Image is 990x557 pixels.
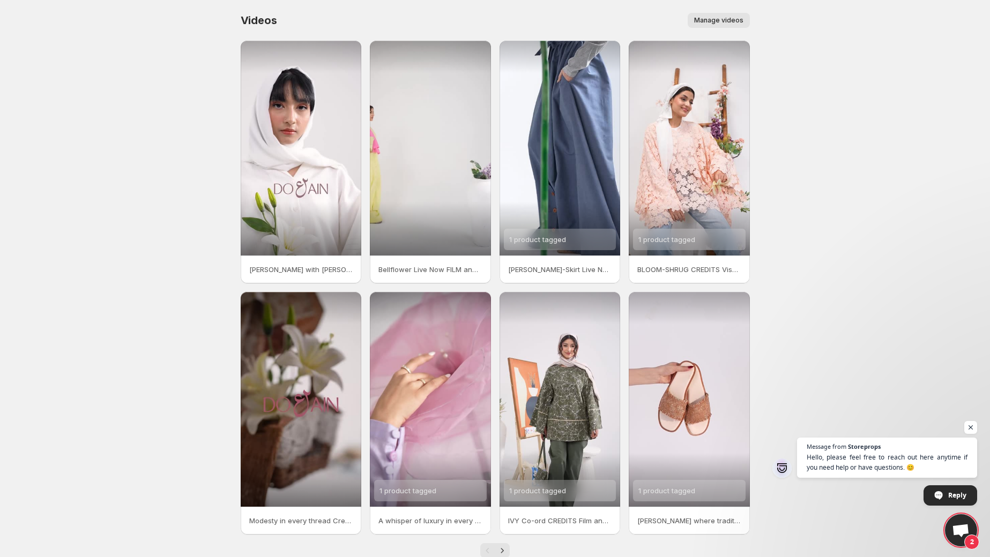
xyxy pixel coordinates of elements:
[807,443,846,449] span: Message from
[249,264,353,275] p: [PERSON_NAME] with [PERSON_NAME] skirt Live Now FILM anzakstudio FIRST aleekhanmakeup [MEDICAL_DA...
[637,264,741,275] p: BLOOM-SHRUG CREDITS Visuals zunaisheikh Mua aleekhanmakeup [MEDICAL_DATA] hamnaahmed_ Design comm...
[508,515,612,526] p: IVY Co-ord CREDITS Film anzakstudio Mua aleekhanmakeup [MEDICAL_DATA] mahnoorakbr Design commonpi...
[379,486,436,495] span: 1 product tagged
[508,264,612,275] p: [PERSON_NAME]-Skirt Live Now VISUAL anzakstudio FIRST aleekhanmakeup [MEDICAL_DATA] official_tuba...
[848,443,881,449] span: Storeprops
[948,486,966,505] span: Reply
[509,486,566,495] span: 1 product tagged
[378,264,482,275] p: Bellflower Live Now FILM anzakstudio FIRST aleekhanmakeup [MEDICAL_DATA] official_tubarao DESIGN ...
[509,235,566,244] span: 1 product tagged
[241,14,277,27] span: Videos
[637,515,741,526] p: [PERSON_NAME] where tradition meets modern finesse
[249,515,353,526] p: Modesty in every thread Credits Visuals zunaisheikh Mua aleekhanmakeup [MEDICAL_DATA] emaanhsn_ D...
[638,486,695,495] span: 1 product tagged
[807,452,967,472] span: Hello, please feel free to reach out here anytime if you need help or have questions. 😊
[964,535,979,550] span: 2
[694,16,743,25] span: Manage videos
[378,515,482,526] p: A whisper of luxury in every drape Modest Fashion Modestwear Eid Collection ModestEidLooks DoAin
[638,235,695,244] span: 1 product tagged
[945,514,977,546] a: Open chat
[688,13,750,28] button: Manage videos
